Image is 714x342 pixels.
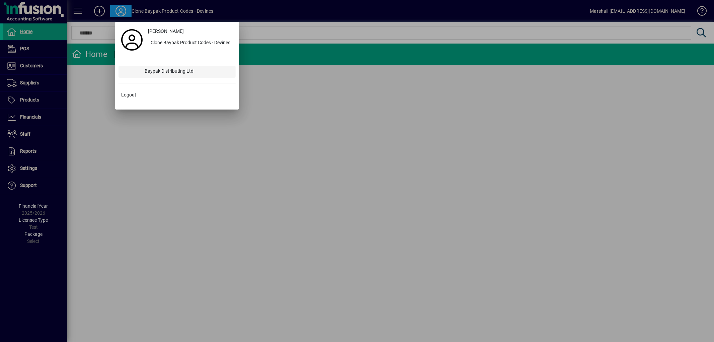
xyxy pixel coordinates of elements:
span: [PERSON_NAME] [148,28,184,35]
button: Clone Baypak Product Codes - Devines [145,37,236,49]
button: Logout [118,89,236,101]
div: Baypak Distributing Ltd [139,66,236,78]
a: Profile [118,34,145,46]
button: Baypak Distributing Ltd [118,66,236,78]
a: [PERSON_NAME] [145,25,236,37]
span: Logout [121,91,136,98]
